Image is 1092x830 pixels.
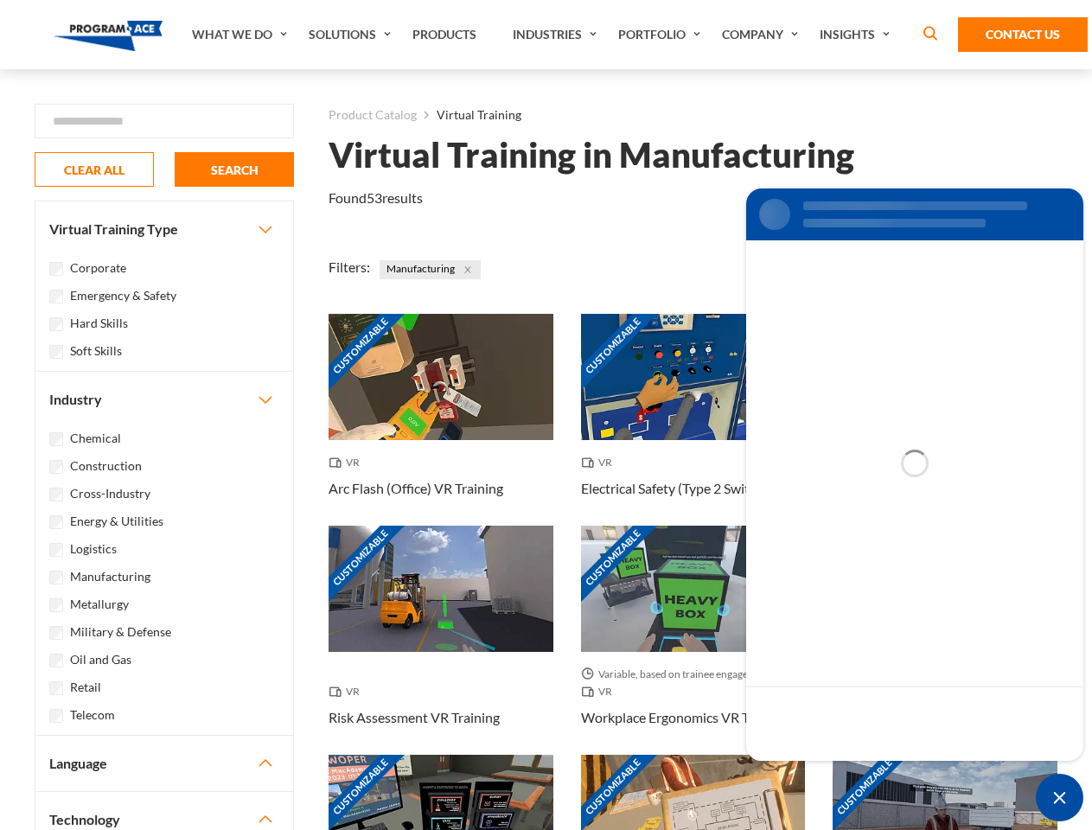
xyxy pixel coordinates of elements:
[49,262,63,276] input: Corporate
[49,654,63,667] input: Oil and Gas
[49,317,63,331] input: Hard Skills
[70,650,131,669] label: Oil and Gas
[70,259,126,278] label: Corporate
[458,260,477,279] button: Close
[54,21,163,51] img: Program-Ace
[742,184,1088,765] iframe: SalesIQ Chat Window
[70,539,117,559] label: Logistics
[581,526,806,755] a: Customizable Thumbnail - Workplace Ergonomics VR Training Variable, based on trainee engagement w...
[70,678,101,697] label: Retail
[49,488,63,501] input: Cross-Industry
[329,707,500,728] h3: Risk Assessment VR Training
[329,140,854,170] h1: Virtual Training in Manufacturing
[70,484,150,503] label: Cross-Industry
[329,104,417,126] a: Product Catalog
[329,478,503,499] h3: Arc Flash (Office) VR Training
[958,17,1088,52] a: Contact Us
[49,571,63,584] input: Manufacturing
[49,460,63,474] input: Construction
[329,526,553,755] a: Customizable Thumbnail - Risk Assessment VR Training VR Risk Assessment VR Training
[367,189,382,206] em: 53
[70,314,128,333] label: Hard Skills
[329,314,553,526] a: Customizable Thumbnail - Arc Flash (Office) VR Training VR Arc Flash (Office) VR Training
[70,705,115,725] label: Telecom
[70,429,121,448] label: Chemical
[35,201,293,257] button: Virtual Training Type
[581,314,806,526] a: Customizable Thumbnail - Electrical Safety (Type 2 Switchgear) VR Training VR Electrical Safety (...
[581,707,790,728] h3: Workplace Ergonomics VR Training
[417,104,521,126] li: Virtual Training
[49,515,63,529] input: Energy & Utilities
[581,454,619,471] span: VR
[329,683,367,700] span: VR
[329,188,423,208] p: Found results
[329,259,370,275] span: Filters:
[1036,774,1083,821] div: Chat Widget
[70,456,142,476] label: Construction
[49,432,63,446] input: Chemical
[70,595,129,614] label: Metallurgy
[581,666,806,683] span: Variable, based on trainee engagement with exercises.
[1036,774,1083,821] span: Minimize live chat window
[35,736,293,791] button: Language
[49,345,63,359] input: Soft Skills
[35,152,154,187] button: CLEAR ALL
[35,372,293,427] button: Industry
[329,104,1057,126] nav: breadcrumb
[581,478,806,499] h3: Electrical Safety (Type 2 Switchgear) VR Training
[49,290,63,303] input: Emergency & Safety
[329,454,367,471] span: VR
[581,683,619,700] span: VR
[49,709,63,723] input: Telecom
[49,681,63,695] input: Retail
[70,286,176,305] label: Emergency & Safety
[70,342,122,361] label: Soft Skills
[70,567,150,586] label: Manufacturing
[70,622,171,642] label: Military & Defense
[49,598,63,612] input: Metallurgy
[49,543,63,557] input: Logistics
[70,512,163,531] label: Energy & Utilities
[380,260,481,279] span: Manufacturing
[49,626,63,640] input: Military & Defense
